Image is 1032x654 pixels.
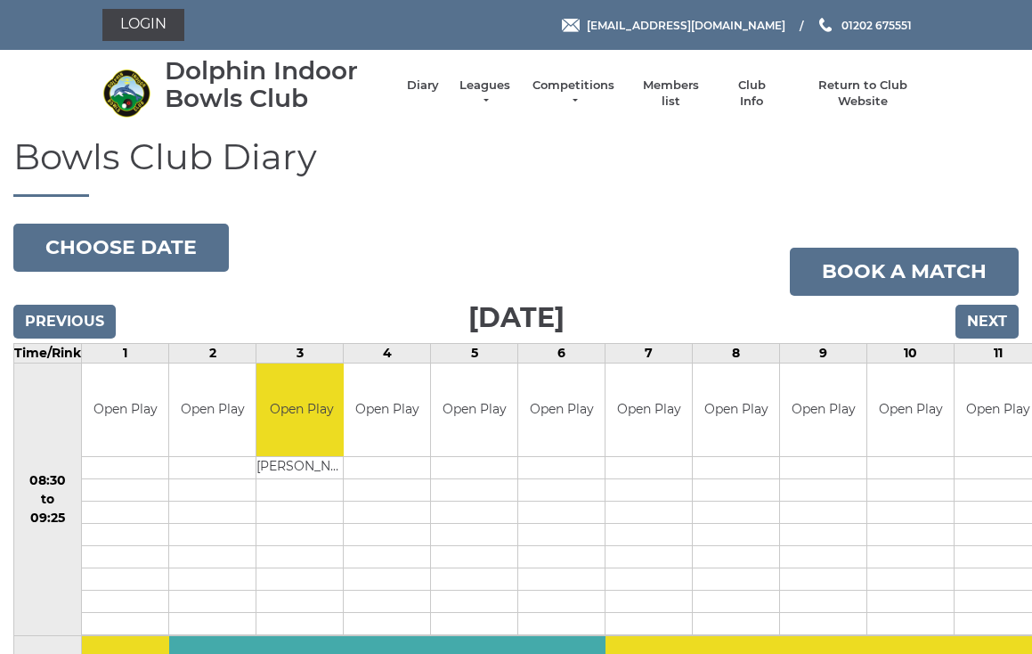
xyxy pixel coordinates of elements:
td: 5 [431,343,518,363]
td: Open Play [605,364,692,457]
td: Open Play [780,364,866,457]
td: 4 [344,343,431,363]
input: Previous [13,305,116,339]
td: Open Play [693,364,779,457]
td: 6 [518,343,605,363]
a: Login [102,9,184,41]
td: [PERSON_NAME] [256,457,346,479]
td: 9 [780,343,867,363]
td: 1 [82,343,169,363]
td: 3 [256,343,344,363]
td: Open Play [431,364,517,457]
td: Open Play [518,364,605,457]
td: 8 [693,343,780,363]
img: Email [562,19,580,32]
td: Open Play [82,364,168,457]
input: Next [955,305,1019,339]
a: Leagues [457,78,513,110]
a: Book a match [790,248,1019,296]
span: 01202 675551 [841,18,912,31]
img: Dolphin Indoor Bowls Club [102,69,151,118]
a: Phone us 01202 675551 [817,17,912,34]
td: 10 [867,343,955,363]
span: [EMAIL_ADDRESS][DOMAIN_NAME] [587,18,785,31]
a: Diary [407,78,439,94]
div: Dolphin Indoor Bowls Club [165,57,389,112]
td: Open Play [867,364,954,457]
td: 08:30 to 09:25 [14,363,82,636]
td: 7 [605,343,693,363]
a: Club Info [726,78,777,110]
button: Choose date [13,224,229,272]
img: Phone us [819,18,832,32]
td: Time/Rink [14,343,82,363]
a: Email [EMAIL_ADDRESS][DOMAIN_NAME] [562,17,785,34]
td: Open Play [169,364,256,457]
td: Open Play [344,364,430,457]
a: Return to Club Website [795,78,930,110]
a: Members list [634,78,708,110]
td: Open Play [256,364,346,457]
td: 2 [169,343,256,363]
a: Competitions [531,78,616,110]
h1: Bowls Club Diary [13,137,1019,197]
